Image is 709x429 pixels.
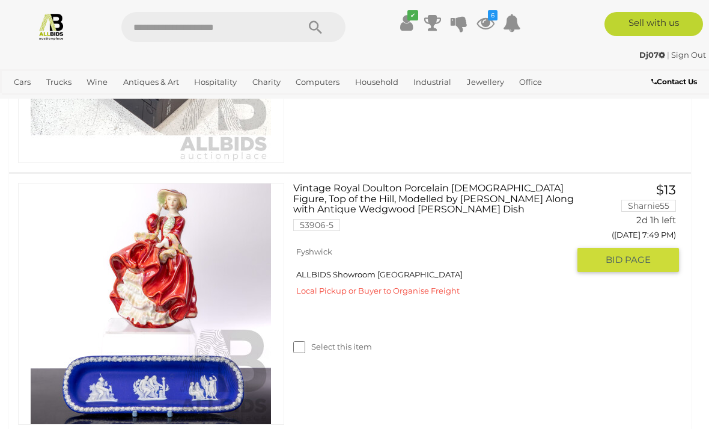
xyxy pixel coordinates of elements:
button: BID PAGE [577,248,679,272]
i: 6 [488,10,498,20]
a: Antiques & Art [118,72,184,92]
b: Contact Us [651,77,697,86]
label: Select this item [293,341,372,353]
a: Sell with us [604,12,703,36]
a: Dj07 [639,50,667,60]
a: Cars [9,72,35,92]
a: Contact Us [651,75,700,88]
a: Household [350,72,403,92]
a: Industrial [409,72,456,92]
span: | [667,50,669,60]
a: Computers [291,72,344,92]
a: Office [514,72,547,92]
a: Jewellery [462,72,509,92]
a: ✔ [397,12,415,34]
img: 53906-5a.jpg [31,184,271,424]
a: [GEOGRAPHIC_DATA] [49,92,144,112]
button: Search [285,12,345,42]
div: Local Pickup or Buyer to Organise Freight [293,283,568,298]
a: Hospitality [189,72,242,92]
a: Wine [82,72,112,92]
span: $13 [656,182,676,197]
span: BID PAGE [606,254,651,266]
a: 6 [476,12,494,34]
a: Trucks [41,72,76,92]
a: Vintage Royal Doulton Porcelain [DEMOGRAPHIC_DATA] Figure, Top of the Hill, Modelled by [PERSON_N... [302,183,568,240]
strong: Dj07 [639,50,665,60]
img: Allbids.com.au [37,12,65,40]
a: $13 Sharnie55 2d 1h left ([DATE] 7:49 PM) BID PAGE [586,183,679,273]
a: Charity [248,72,285,92]
i: ✔ [407,10,418,20]
a: Sports [9,92,43,112]
a: Sign Out [671,50,706,60]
